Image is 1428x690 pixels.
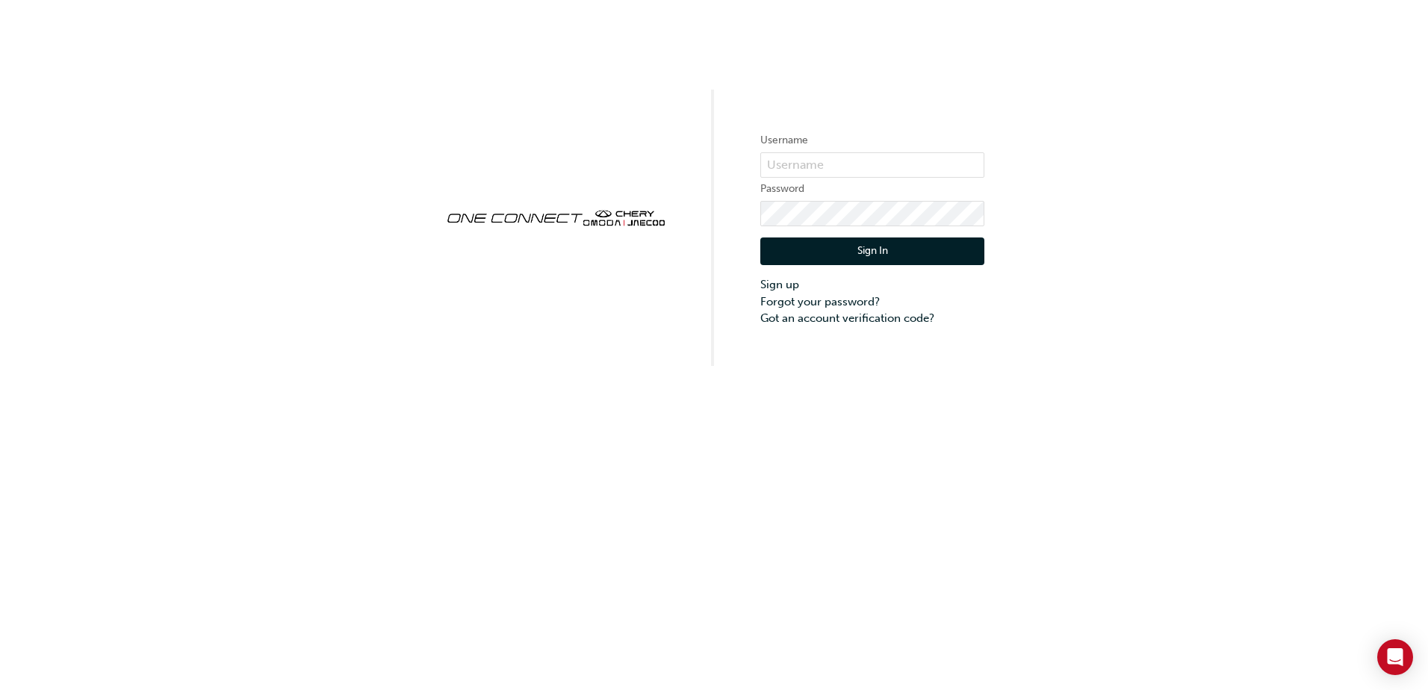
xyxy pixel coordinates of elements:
a: Forgot your password? [760,293,984,311]
input: Username [760,152,984,178]
a: Got an account verification code? [760,310,984,327]
label: Username [760,131,984,149]
div: Open Intercom Messenger [1377,639,1413,675]
label: Password [760,180,984,198]
button: Sign In [760,237,984,266]
img: oneconnect [444,197,668,236]
a: Sign up [760,276,984,293]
